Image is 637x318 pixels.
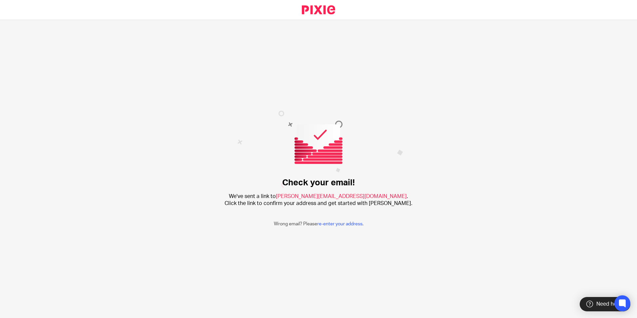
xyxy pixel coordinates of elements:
h2: We've sent a link to . Click the link to confirm your address and get started with [PERSON_NAME]. [225,193,412,207]
div: Need help? [580,297,630,311]
h1: Check your email! [282,178,355,188]
img: Confirm email image [237,111,403,188]
a: re-enter your address [317,222,362,226]
span: [PERSON_NAME][EMAIL_ADDRESS][DOMAIN_NAME] [276,194,407,199]
p: Wrong email? Please . [274,221,363,227]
